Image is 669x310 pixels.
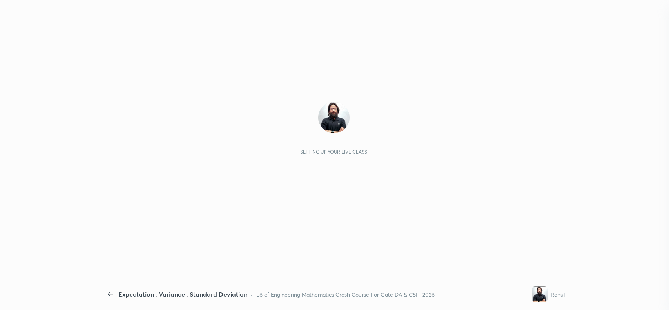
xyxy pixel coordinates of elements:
div: L6 of Engineering Mathematics Crash Course For Gate DA & CSIT-2026 [256,290,435,299]
img: e00dc300a4f7444a955e410797683dbd.jpg [318,102,350,133]
div: Setting up your live class [300,149,367,155]
div: Rahul [551,290,565,299]
div: Expectation , Variance , Standard Deviation [118,290,247,299]
img: e00dc300a4f7444a955e410797683dbd.jpg [532,286,548,302]
div: • [250,290,253,299]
